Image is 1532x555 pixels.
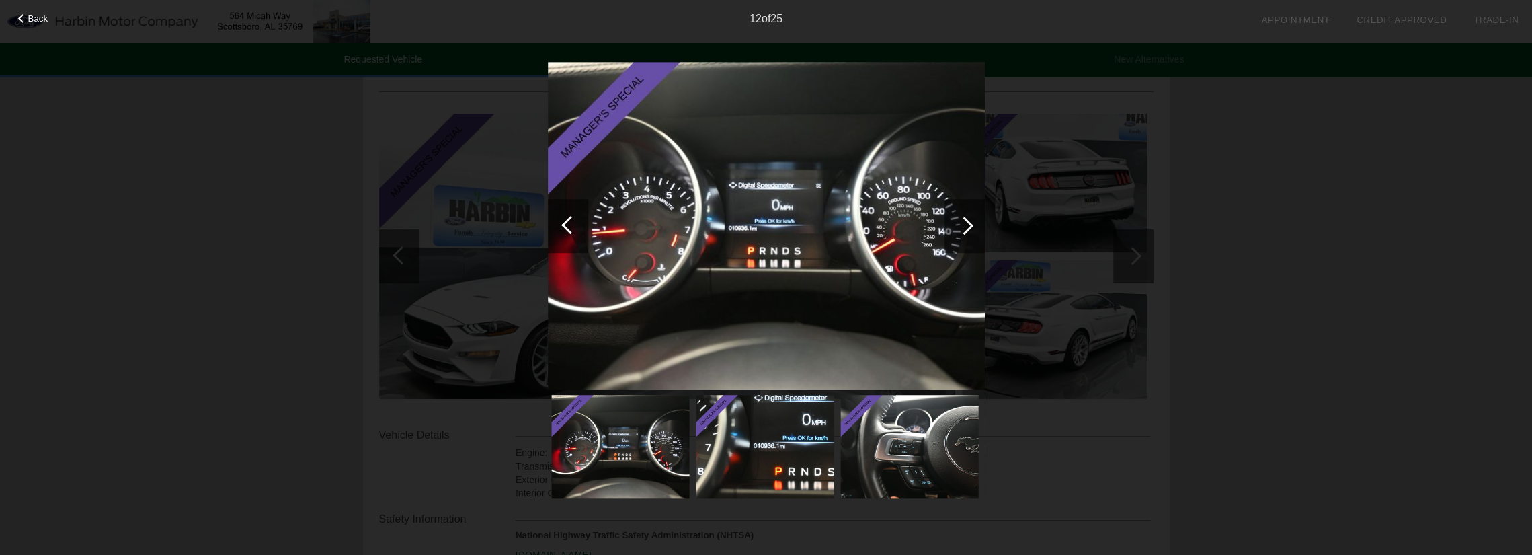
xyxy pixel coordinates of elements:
a: Trade-In [1474,15,1519,25]
img: df02b6c1247d04864a31dbe96bc1a64ax.jpg [548,62,985,390]
img: fc867bd562cfe0422ae1a61325a98007x.jpg [840,395,978,498]
a: Credit Approved [1357,15,1447,25]
span: 25 [770,13,782,24]
a: Appointment [1261,15,1330,25]
img: df02b6c1247d04864a31dbe96bc1a64ax.jpg [551,395,689,498]
span: 12 [750,13,762,24]
span: Back [28,13,48,24]
img: 672251e6a9ae230edd5a2fbf127c7d8bx.jpg [696,395,834,498]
